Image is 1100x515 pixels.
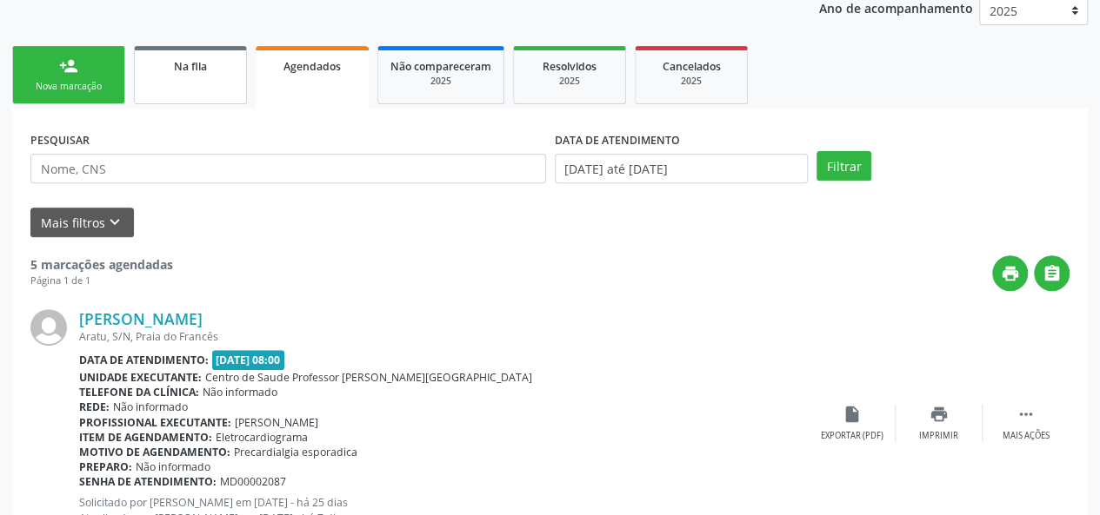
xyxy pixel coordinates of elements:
b: Profissional executante: [79,415,231,430]
b: Senha de atendimento: [79,474,217,489]
i: keyboard_arrow_down [105,213,124,232]
span: Não informado [136,459,210,474]
span: Eletrocardiograma [216,430,308,445]
i:  [1017,405,1036,424]
span: Não compareceram [390,59,491,74]
strong: 5 marcações agendadas [30,256,173,273]
button: Filtrar [817,151,871,181]
div: Mais ações [1003,430,1050,442]
span: Resolvidos [543,59,597,74]
div: Nova marcação [25,80,112,93]
i:  [1043,264,1062,283]
i: print [930,405,949,424]
label: DATA DE ATENDIMENTO [555,127,680,154]
button: print [992,255,1028,291]
input: Selecione um intervalo [555,154,808,183]
b: Data de atendimento: [79,353,209,367]
b: Rede: [79,399,110,414]
div: Imprimir [919,430,958,442]
a: [PERSON_NAME] [79,309,203,328]
div: Aratu, S/N, Praia do Francês [79,329,809,344]
b: Preparo: [79,459,132,474]
span: Centro de Saude Professor [PERSON_NAME][GEOGRAPHIC_DATA] [205,370,532,385]
div: 2025 [648,75,735,88]
span: Precardialgia esporadica [234,445,357,459]
i: print [1001,264,1020,283]
span: Cancelados [663,59,721,74]
button:  [1034,255,1070,291]
span: Não informado [113,399,188,414]
b: Unidade executante: [79,370,202,385]
span: [DATE] 08:00 [212,350,285,370]
span: Na fila [174,59,207,74]
span: Agendados [283,59,341,74]
span: MD00002087 [220,474,286,489]
button: Mais filtroskeyboard_arrow_down [30,208,134,238]
b: Item de agendamento: [79,430,212,445]
i: insert_drive_file [843,405,862,424]
span: [PERSON_NAME] [235,415,318,430]
div: person_add [59,56,78,76]
div: Exportar (PDF) [821,430,883,442]
div: 2025 [390,75,491,88]
label: PESQUISAR [30,127,90,154]
div: Página 1 de 1 [30,274,173,288]
span: Não informado [203,385,277,399]
div: 2025 [526,75,613,88]
b: Motivo de agendamento: [79,445,230,459]
b: Telefone da clínica: [79,385,199,399]
img: img [30,309,67,346]
input: Nome, CNS [30,154,546,183]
